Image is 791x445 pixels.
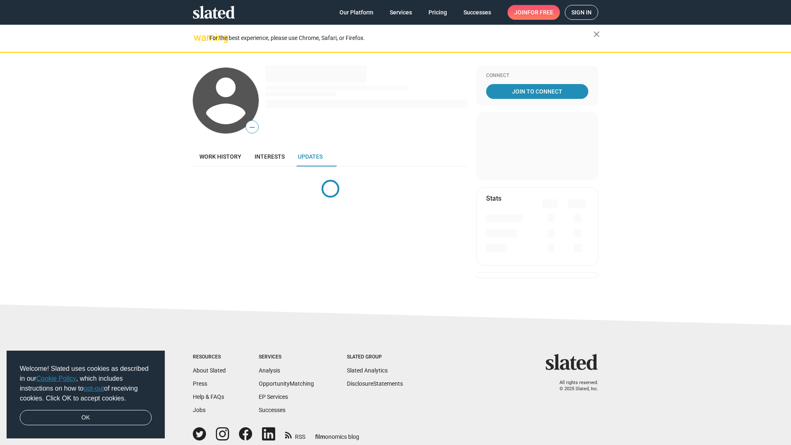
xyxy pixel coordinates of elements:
a: Successes [259,407,286,413]
span: — [246,122,258,133]
a: Updates [291,147,329,166]
mat-icon: close [592,29,601,39]
a: Successes [457,5,498,20]
a: opt-out [84,385,104,392]
span: Join To Connect [488,84,587,99]
span: Services [390,5,412,20]
span: Our Platform [339,5,373,20]
span: Sign in [571,5,592,19]
a: Interests [248,147,291,166]
mat-card-title: Stats [486,194,501,203]
a: Joinfor free [508,5,560,20]
div: For the best experience, please use Chrome, Safari, or Firefox. [209,33,593,44]
div: cookieconsent [7,351,165,439]
a: OpportunityMatching [259,380,314,387]
a: filmonomics blog [315,426,359,441]
a: Work history [193,147,248,166]
div: Services [259,354,314,361]
a: Analysis [259,367,280,374]
div: Slated Group [347,354,403,361]
a: Cookie Policy [36,375,76,382]
span: Interests [255,153,285,160]
a: Services [383,5,419,20]
div: Resources [193,354,226,361]
a: dismiss cookie message [20,410,152,426]
a: About Slated [193,367,226,374]
a: DisclosureStatements [347,380,403,387]
a: Jobs [193,407,206,413]
span: for free [527,5,553,20]
a: Pricing [422,5,454,20]
span: Successes [463,5,491,20]
p: All rights reserved. © 2025 Slated, Inc. [551,380,598,392]
a: Help & FAQs [193,393,224,400]
span: film [315,433,325,440]
a: Sign in [565,5,598,20]
a: Press [193,380,207,387]
a: RSS [285,428,305,441]
a: Join To Connect [486,84,588,99]
div: Connect [486,73,588,79]
a: EP Services [259,393,288,400]
span: Join [514,5,553,20]
span: Work history [199,153,241,160]
a: Slated Analytics [347,367,388,374]
span: Pricing [428,5,447,20]
span: Welcome! Slated uses cookies as described in our , which includes instructions on how to of recei... [20,364,152,403]
mat-icon: warning [194,33,204,42]
a: Our Platform [333,5,380,20]
span: Updates [298,153,323,160]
